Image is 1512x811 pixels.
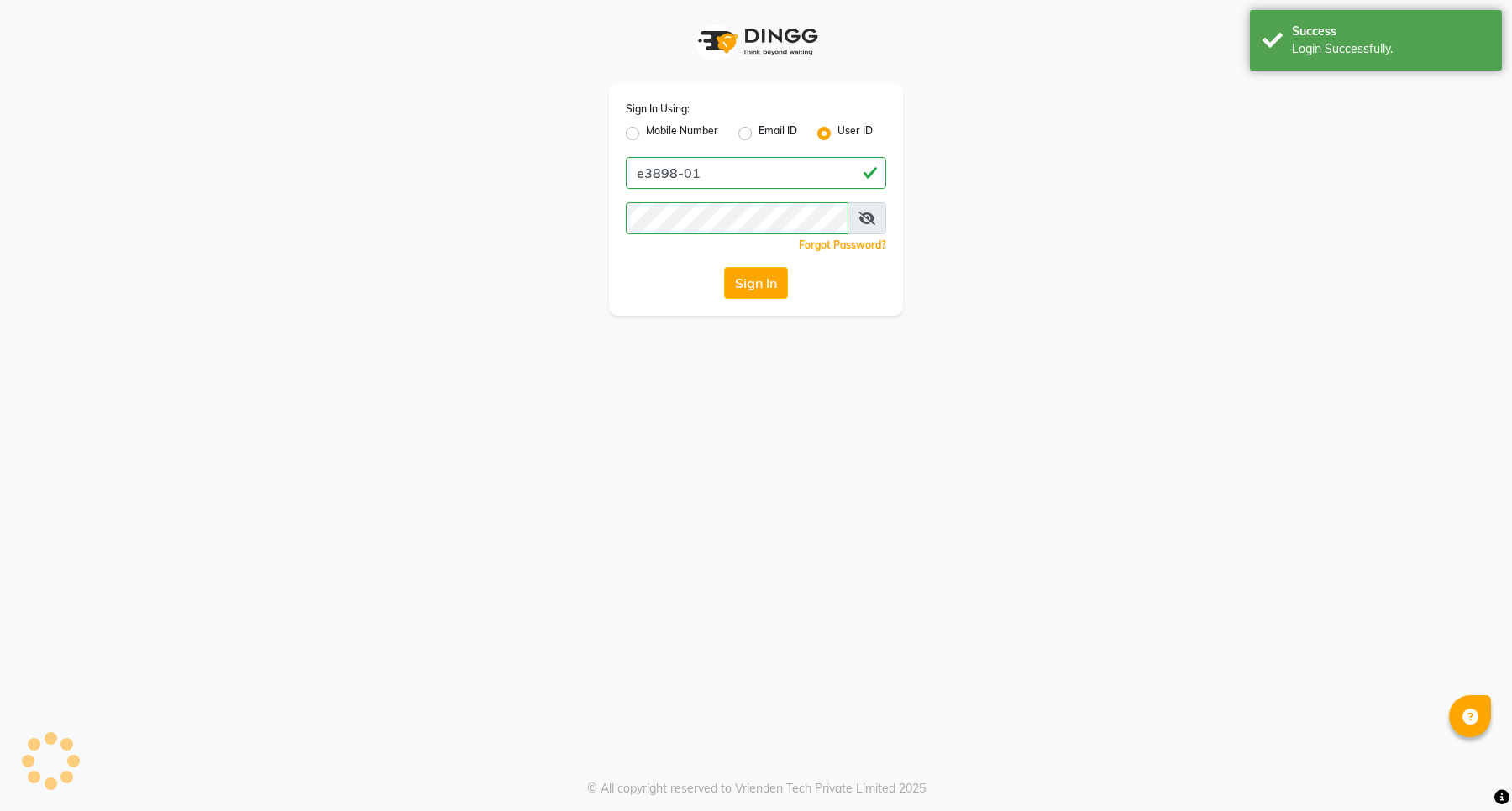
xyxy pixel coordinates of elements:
div: Login Successfully. [1292,40,1489,58]
img: logo1.svg [689,17,823,66]
a: Forgot Password? [799,238,886,251]
label: Sign In Using: [626,102,690,117]
div: Success [1292,23,1489,40]
input: Username [626,157,886,189]
input: Username [626,202,848,234]
label: Email ID [759,123,797,144]
iframe: chat widget [1441,744,1495,794]
label: Mobile Number [646,123,718,144]
button: Sign In [724,267,788,299]
label: User ID [837,123,873,144]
